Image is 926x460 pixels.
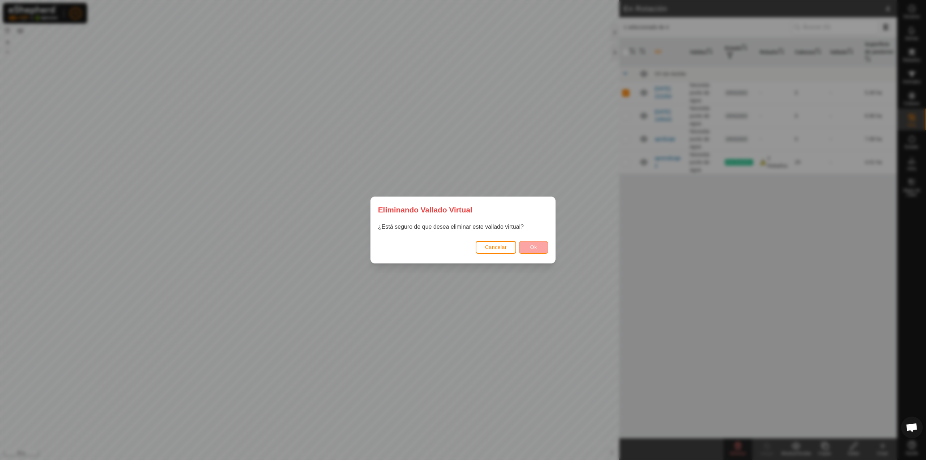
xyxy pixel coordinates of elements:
[378,204,472,215] span: Eliminando Vallado Virtual
[901,417,923,438] div: Chat abierto
[519,241,548,254] button: Ok
[378,223,548,231] p: ¿Está seguro de que desea eliminar este vallado virtual?
[530,244,537,250] span: Ok
[476,241,516,254] button: Cancelar
[485,244,507,250] span: Cancelar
